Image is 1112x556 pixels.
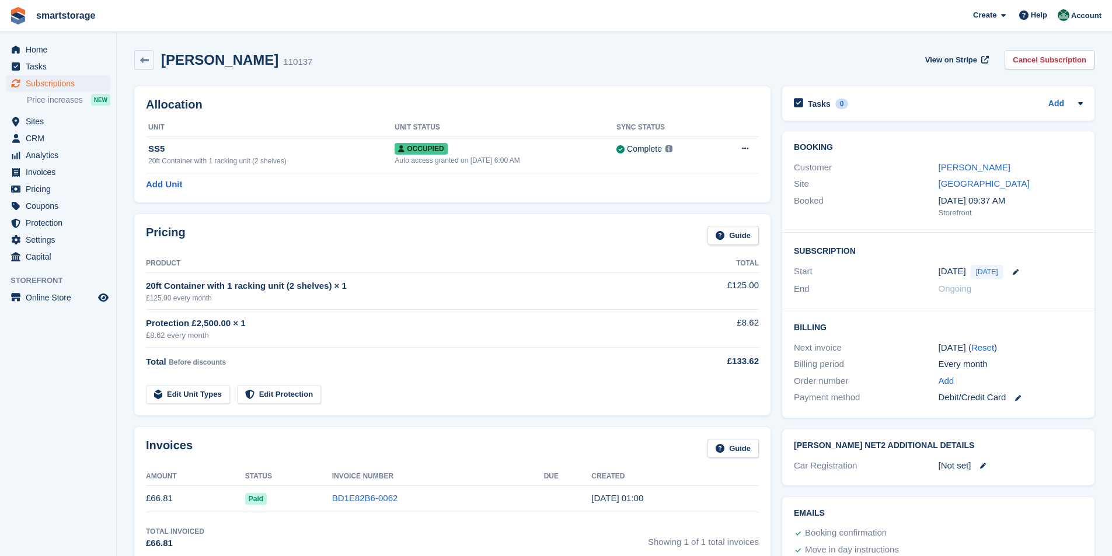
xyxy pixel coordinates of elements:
[794,282,938,296] div: End
[1031,9,1047,21] span: Help
[161,52,278,68] h2: [PERSON_NAME]
[808,99,831,109] h2: Tasks
[6,289,110,306] a: menu
[794,161,938,174] div: Customer
[26,232,96,248] span: Settings
[794,177,938,191] div: Site
[939,391,1083,404] div: Debit/Credit Card
[26,181,96,197] span: Pricing
[26,58,96,75] span: Tasks
[283,55,312,69] div: 110137
[939,459,1083,473] div: [Not set]
[805,526,887,540] div: Booking confirmation
[395,155,616,166] div: Auto access granted on [DATE] 6:00 AM
[544,467,592,486] th: Due
[6,198,110,214] a: menu
[6,58,110,75] a: menu
[939,358,1083,371] div: Every month
[146,178,182,191] a: Add Unit
[939,284,972,293] span: Ongoing
[939,162,1010,172] a: [PERSON_NAME]
[6,215,110,231] a: menu
[395,143,447,155] span: Occupied
[169,358,226,366] span: Before discounts
[707,226,759,245] a: Guide
[9,7,27,25] img: stora-icon-8386f47178a22dfd0bd8f6a31ec36ba5ce8667c1dd55bd0f319d3a0aa187defe.svg
[6,147,110,163] a: menu
[591,493,643,503] time: 2025-09-30 00:00:27 UTC
[146,526,204,537] div: Total Invoiced
[939,194,1083,208] div: [DATE] 09:37 AM
[27,93,110,106] a: Price increases NEW
[332,493,398,503] a: BD1E82B6-0062
[146,254,675,273] th: Product
[146,356,166,366] span: Total
[245,493,267,505] span: Paid
[237,385,321,404] a: Edit Protection
[648,526,759,550] span: Showing 1 of 1 total invoices
[707,439,759,458] a: Guide
[939,341,1083,355] div: [DATE] ( )
[939,375,954,388] a: Add
[26,198,96,214] span: Coupons
[6,75,110,92] a: menu
[91,94,110,106] div: NEW
[32,6,100,25] a: smartstorage
[26,41,96,58] span: Home
[794,321,1083,333] h2: Billing
[1058,9,1069,21] img: Peter Britcliffe
[794,358,938,371] div: Billing period
[675,310,759,348] td: £8.62
[794,441,1083,450] h2: [PERSON_NAME] Net2 Additional Details
[6,181,110,197] a: menu
[146,279,675,293] div: 20ft Container with 1 racking unit (2 shelves) × 1
[148,156,395,166] div: 20ft Container with 1 racking unit (2 shelves)
[921,50,991,69] a: View on Stripe
[26,75,96,92] span: Subscriptions
[1071,10,1101,22] span: Account
[26,130,96,146] span: CRM
[835,99,849,109] div: 0
[925,54,977,66] span: View on Stripe
[591,467,759,486] th: Created
[6,130,110,146] a: menu
[146,330,675,341] div: £8.62 every month
[971,342,994,352] a: Reset
[794,194,938,219] div: Booked
[973,9,996,21] span: Create
[6,249,110,265] a: menu
[332,467,544,486] th: Invoice Number
[146,385,230,404] a: Edit Unit Types
[675,272,759,309] td: £125.00
[146,439,193,458] h2: Invoices
[146,98,759,111] h2: Allocation
[146,485,245,512] td: £66.81
[146,118,395,137] th: Unit
[146,317,675,330] div: Protection £2,500.00 × 1
[794,459,938,473] div: Car Registration
[146,537,204,550] div: £66.81
[675,355,759,368] div: £133.62
[26,215,96,231] span: Protection
[794,265,938,279] div: Start
[794,244,1083,256] h2: Subscription
[27,95,83,106] span: Price increases
[245,467,332,486] th: Status
[146,293,675,303] div: £125.00 every month
[971,265,1003,279] span: [DATE]
[616,118,716,137] th: Sync Status
[665,145,672,152] img: icon-info-grey-7440780725fd019a000dd9b08b2336e03edf1995a4989e88bcd33f0948082b44.svg
[1005,50,1094,69] a: Cancel Subscription
[939,179,1030,188] a: [GEOGRAPHIC_DATA]
[1048,97,1064,111] a: Add
[6,113,110,130] a: menu
[939,207,1083,219] div: Storefront
[794,509,1083,518] h2: Emails
[146,467,245,486] th: Amount
[11,275,116,286] span: Storefront
[675,254,759,273] th: Total
[794,341,938,355] div: Next invoice
[6,164,110,180] a: menu
[794,375,938,388] div: Order number
[26,113,96,130] span: Sites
